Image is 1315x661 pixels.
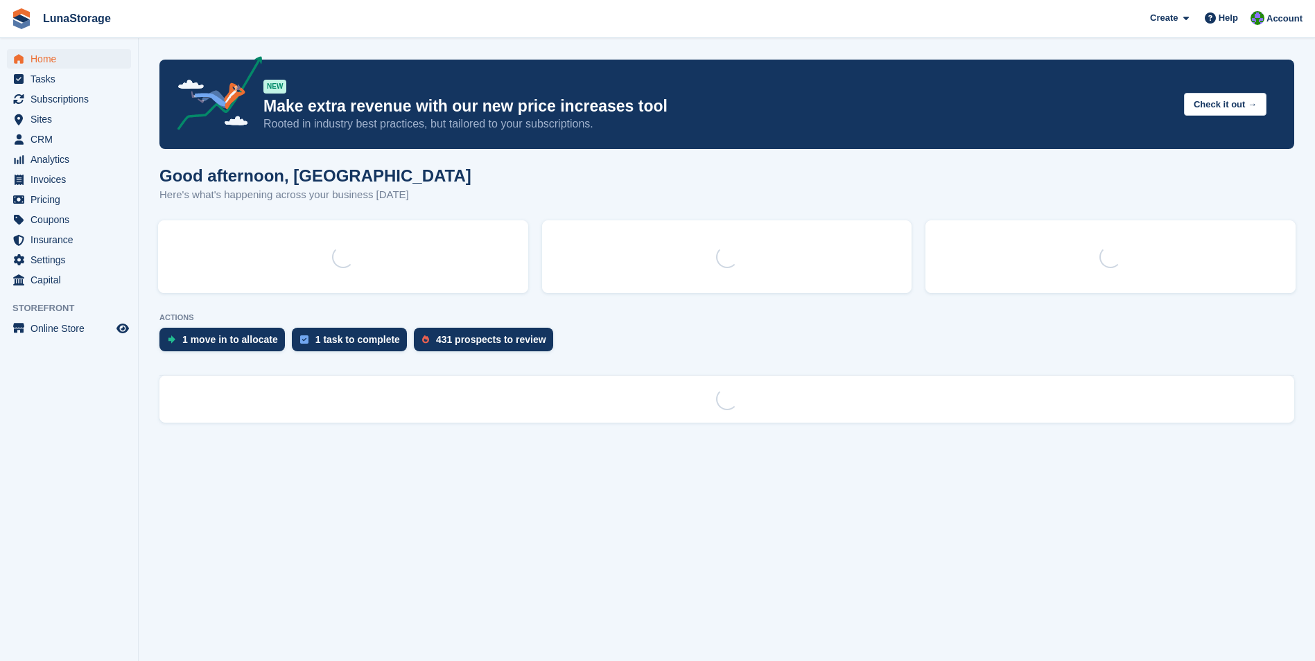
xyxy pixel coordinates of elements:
[37,7,116,30] a: LunaStorage
[422,335,429,344] img: prospect-51fa495bee0391a8d652442698ab0144808aea92771e9ea1ae160a38d050c398.svg
[31,109,114,129] span: Sites
[7,210,131,229] a: menu
[7,89,131,109] a: menu
[159,328,292,358] a: 1 move in to allocate
[31,69,114,89] span: Tasks
[31,250,114,270] span: Settings
[315,334,400,345] div: 1 task to complete
[263,116,1173,132] p: Rooted in industry best practices, but tailored to your subscriptions.
[436,334,546,345] div: 431 prospects to review
[31,190,114,209] span: Pricing
[31,170,114,189] span: Invoices
[31,210,114,229] span: Coupons
[7,319,131,338] a: menu
[414,328,560,358] a: 431 prospects to review
[7,270,131,290] a: menu
[263,96,1173,116] p: Make extra revenue with our new price increases tool
[114,320,131,337] a: Preview store
[263,80,286,94] div: NEW
[31,49,114,69] span: Home
[159,166,471,185] h1: Good afternoon, [GEOGRAPHIC_DATA]
[159,313,1294,322] p: ACTIONS
[31,319,114,338] span: Online Store
[292,328,414,358] a: 1 task to complete
[7,130,131,149] a: menu
[12,301,138,315] span: Storefront
[7,230,131,249] a: menu
[1251,11,1264,25] img: Cathal Vaughan
[1219,11,1238,25] span: Help
[7,49,131,69] a: menu
[7,109,131,129] a: menu
[1150,11,1178,25] span: Create
[166,56,263,135] img: price-adjustments-announcement-icon-8257ccfd72463d97f412b2fc003d46551f7dbcb40ab6d574587a9cd5c0d94...
[11,8,32,29] img: stora-icon-8386f47178a22dfd0bd8f6a31ec36ba5ce8667c1dd55bd0f319d3a0aa187defe.svg
[7,69,131,89] a: menu
[159,187,471,203] p: Here's what's happening across your business [DATE]
[7,250,131,270] a: menu
[31,230,114,249] span: Insurance
[7,150,131,169] a: menu
[182,334,278,345] div: 1 move in to allocate
[300,335,308,344] img: task-75834270c22a3079a89374b754ae025e5fb1db73e45f91037f5363f120a921f8.svg
[168,335,175,344] img: move_ins_to_allocate_icon-fdf77a2bb77ea45bf5b3d319d69a93e2d87916cf1d5bf7949dd705db3b84f3ca.svg
[31,89,114,109] span: Subscriptions
[31,150,114,169] span: Analytics
[1184,93,1266,116] button: Check it out →
[31,270,114,290] span: Capital
[31,130,114,149] span: CRM
[7,170,131,189] a: menu
[7,190,131,209] a: menu
[1266,12,1303,26] span: Account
